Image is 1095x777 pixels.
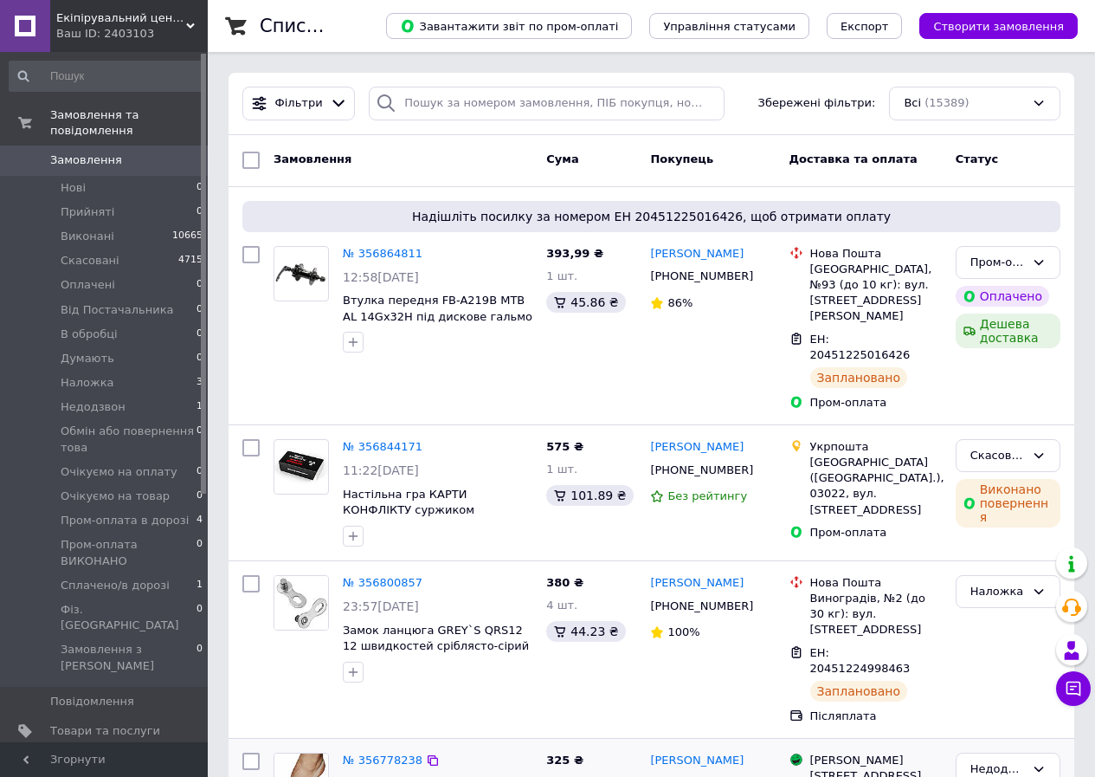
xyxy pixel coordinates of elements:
[902,19,1078,32] a: Створити замовлення
[667,296,692,309] span: 86%
[970,447,1025,465] div: Скасовано
[343,247,422,260] a: № 356864811
[369,87,725,120] input: Пошук за номером замовлення, ПІБ покупця, номером телефону, Email, номером накладної
[386,13,632,39] button: Завантажити звіт по пром-оплаті
[649,13,809,39] button: Управління статусами
[810,575,942,591] div: Нова Пошта
[274,448,328,486] img: Фото товару
[61,489,170,504] span: Очікуємо на товар
[196,204,203,220] span: 0
[61,351,114,366] span: Думають
[810,753,942,768] div: [PERSON_NAME]
[546,576,583,589] span: 380 ₴
[274,576,328,630] img: Фото товару
[956,152,999,165] span: Статус
[810,439,942,455] div: Укрпошта
[61,229,114,244] span: Виконані
[343,440,422,453] a: № 356844171
[650,152,713,165] span: Покупець
[956,286,1049,307] div: Оплачено
[400,18,618,34] span: Завантажити звіт по пром-оплаті
[647,595,757,618] div: [PHONE_NUMBER]
[758,95,876,112] span: Збережені фільтри:
[61,537,196,568] span: Пром-оплата ВИКОНАНО
[196,399,203,415] span: 1
[343,270,419,284] span: 12:58[DATE]
[196,351,203,366] span: 0
[1056,671,1091,706] button: Чат з покупцем
[810,455,942,518] div: [GEOGRAPHIC_DATA] ([GEOGRAPHIC_DATA].), 03022, вул. [STREET_ADDRESS]
[810,262,942,325] div: [GEOGRAPHIC_DATA], №93 (до 10 кг): вул. [STREET_ADDRESS][PERSON_NAME]
[196,302,203,318] span: 0
[61,602,196,633] span: Фіз. [GEOGRAPHIC_DATA]
[196,464,203,480] span: 0
[196,513,203,528] span: 4
[546,463,577,476] span: 1 шт.
[343,294,532,355] a: Втулка передня FB-A219B MTB AL 14Gx32H під дискове гальмо 2 промпідшипники 6200 2RS кріплення екс...
[50,107,208,139] span: Замовлення та повідомлення
[650,753,744,769] a: [PERSON_NAME]
[650,575,744,592] a: [PERSON_NAME]
[274,259,328,288] img: Фото товару
[61,642,196,673] span: Замовлення з [PERSON_NAME]
[61,204,114,220] span: Прийняті
[61,399,126,415] span: Недодзвон
[343,754,422,767] a: № 356778238
[61,253,119,269] span: Скасовані
[50,723,160,739] span: Товари та послуги
[196,375,203,391] span: 3
[196,277,203,293] span: 0
[50,694,134,709] span: Повідомлення
[196,578,203,593] span: 1
[667,625,699,638] span: 100%
[274,575,329,631] a: Фото товару
[810,646,911,676] span: ЕН: 20451224998463
[343,576,422,589] a: № 356800857
[647,459,757,482] div: [PHONE_NUMBER]
[810,367,908,388] div: Заплановано
[546,152,578,165] span: Cума
[546,247,603,260] span: 393,99 ₴
[827,13,903,39] button: Експорт
[343,624,529,653] span: Замок ланцюга GREY`S QRS12 12 швидкостей сріблясто-сірий
[178,253,203,269] span: 4715
[50,152,122,168] span: Замовлення
[789,152,918,165] span: Доставка та оплата
[172,229,203,244] span: 10665
[546,485,633,506] div: 101.89 ₴
[196,642,203,673] span: 0
[56,26,208,42] div: Ваш ID: 2403103
[663,20,795,33] span: Управління статусами
[546,599,577,612] span: 4 шт.
[919,13,1078,39] button: Створити замовлення
[196,180,203,196] span: 0
[924,96,969,109] span: (15389)
[956,479,1060,528] div: Виконано повернення
[546,754,583,767] span: 325 ₴
[647,265,757,288] div: [PHONE_NUMBER]
[61,464,177,480] span: Очікуємо на оплату
[343,599,419,613] span: 23:57[DATE]
[970,254,1025,272] div: Пром-оплата в дорозі
[343,488,474,517] a: Настільна гра КАРТИ КОНФЛІКТУ суржиком
[546,440,583,453] span: 575 ₴
[841,20,889,33] span: Експорт
[810,709,942,724] div: Післяплата
[61,424,196,455] span: Обмін або повернення това
[810,395,942,411] div: Пром-оплата
[667,489,747,502] span: Без рейтингу
[61,180,86,196] span: Нові
[61,375,114,391] span: Наложка
[196,489,203,504] span: 0
[61,327,118,342] span: В обробці
[61,578,170,593] span: Сплачено/в дорозі
[956,314,1060,348] div: Дешева доставка
[274,439,329,495] a: Фото товару
[9,61,204,92] input: Пошук
[61,302,173,318] span: Від Постачальника
[546,292,625,313] div: 45.86 ₴
[249,208,1053,225] span: Надішліть посилку за номером ЕН 20451225016426, щоб отримати оплату
[196,327,203,342] span: 0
